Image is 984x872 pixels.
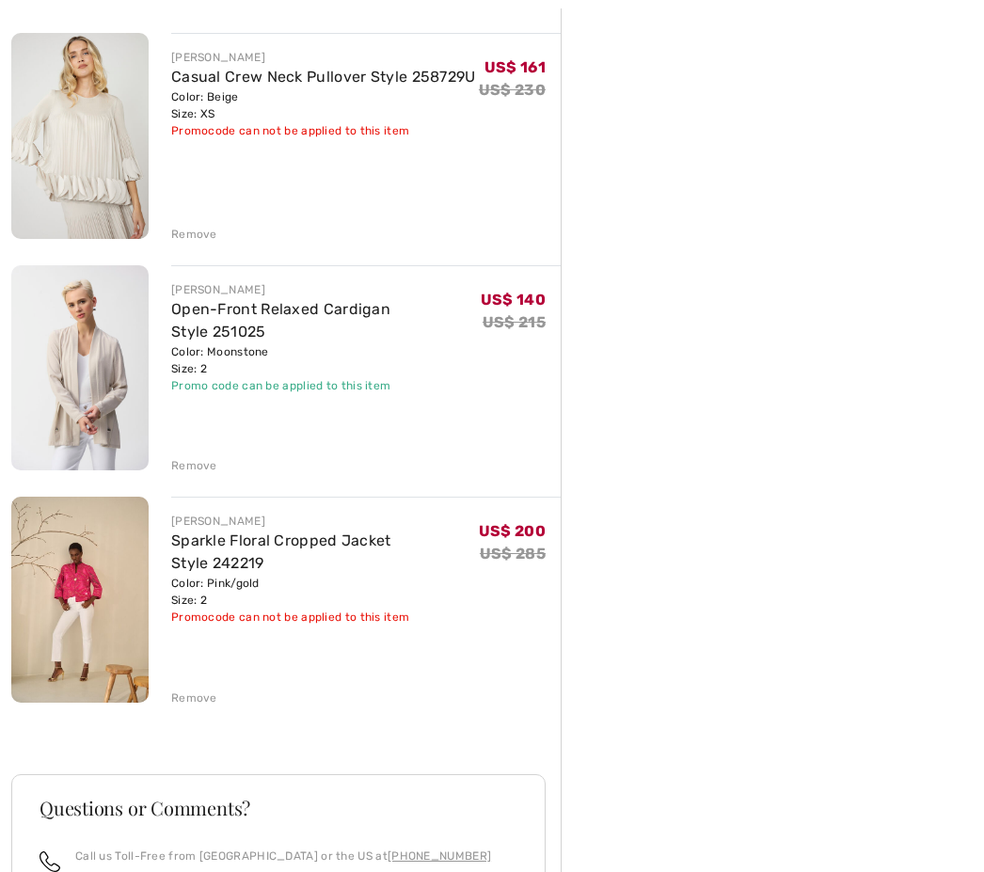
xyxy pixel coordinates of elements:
h3: Questions or Comments? [40,800,517,818]
div: Color: Moonstone Size: 2 [171,344,481,378]
div: [PERSON_NAME] [171,514,479,531]
div: Promocode can not be applied to this item [171,610,479,626]
span: US$ 161 [484,59,546,77]
a: Open-Front Relaxed Cardigan Style 251025 [171,301,390,341]
a: Sparkle Floral Cropped Jacket Style 242219 [171,532,391,573]
div: Remove [171,458,217,475]
div: [PERSON_NAME] [171,282,481,299]
div: Color: Pink/gold Size: 2 [171,576,479,610]
div: Promocode can not be applied to this item [171,123,476,140]
s: US$ 230 [479,82,546,100]
span: US$ 140 [481,292,546,309]
img: Sparkle Floral Cropped Jacket Style 242219 [11,498,149,704]
a: [PHONE_NUMBER] [388,850,491,864]
div: Remove [171,227,217,244]
s: US$ 285 [480,546,546,563]
span: US$ 200 [479,523,546,541]
p: Call us Toll-Free from [GEOGRAPHIC_DATA] or the US at [75,848,491,865]
img: Casual Crew Neck Pullover Style 258729U [11,34,149,240]
div: Promo code can be applied to this item [171,378,481,395]
img: Open-Front Relaxed Cardigan Style 251025 [11,266,149,472]
a: Casual Crew Neck Pullover Style 258729U [171,69,476,87]
s: US$ 215 [483,314,546,332]
div: Remove [171,690,217,707]
div: Color: Beige Size: XS [171,89,476,123]
div: [PERSON_NAME] [171,50,476,67]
